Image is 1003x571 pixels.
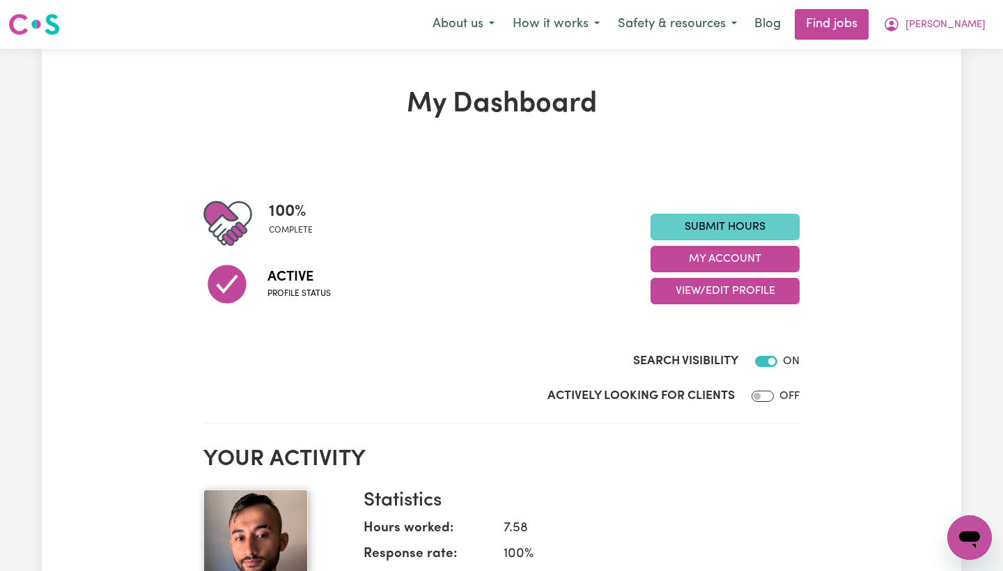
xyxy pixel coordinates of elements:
button: My Account [874,10,995,39]
button: About us [423,10,504,39]
span: 100 % [269,199,313,224]
h2: Your activity [203,446,800,473]
dd: 100 % [492,545,788,565]
a: Submit Hours [651,214,800,240]
button: Safety & resources [609,10,746,39]
a: Find jobs [795,9,869,40]
dt: Hours worked: [364,519,492,545]
img: Careseekers logo [8,12,60,37]
label: Search Visibility [633,352,738,370]
span: ON [783,356,800,367]
iframe: Button to launch messaging window, conversation in progress [947,515,992,560]
h3: Statistics [364,490,788,513]
span: Profile status [267,288,331,300]
span: OFF [779,391,800,402]
button: How it works [504,10,609,39]
span: Active [267,267,331,288]
span: complete [269,224,313,237]
a: Careseekers logo [8,8,60,40]
dd: 7.58 [492,519,788,539]
h1: My Dashboard [203,88,800,121]
div: Profile completeness: 100% [269,199,324,248]
a: Blog [746,9,789,40]
label: Actively Looking for Clients [547,387,735,405]
button: View/Edit Profile [651,278,800,304]
span: [PERSON_NAME] [905,17,986,33]
button: My Account [651,246,800,272]
dt: Response rate: [364,545,492,570]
